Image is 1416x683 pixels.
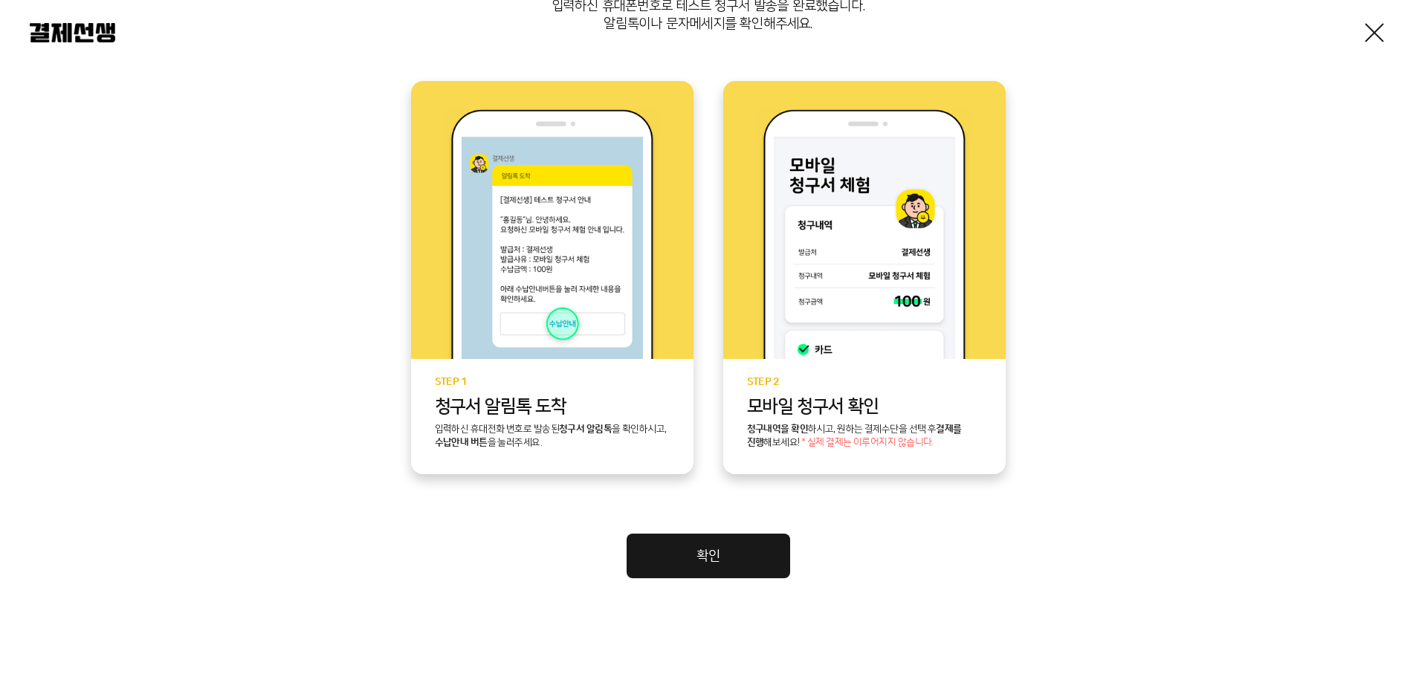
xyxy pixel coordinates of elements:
[30,23,115,42] img: 결제선생
[435,423,670,450] p: 입력하신 휴대전화 번호로 발송된 을 확인하시고, 을 눌러주세요.
[747,423,982,450] p: 하시고, 원하는 결제수단을 선택 후 해보세요!
[435,377,670,388] p: STEP 1
[747,397,982,417] p: 모바일 청구서 확인
[559,424,612,434] b: 청구서 알림톡
[801,438,934,448] span: * 실제 결제는 이루어지지 않습니다.
[435,437,488,447] b: 수납안내 버튼
[747,424,962,447] b: 결제를 진행
[435,397,670,417] p: 청구서 알림톡 도착
[758,109,970,359] img: step2 이미지
[747,377,982,388] p: STEP 2
[627,534,790,578] a: 확인
[747,424,809,434] b: 청구내역을 확인
[446,109,658,359] img: step1 이미지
